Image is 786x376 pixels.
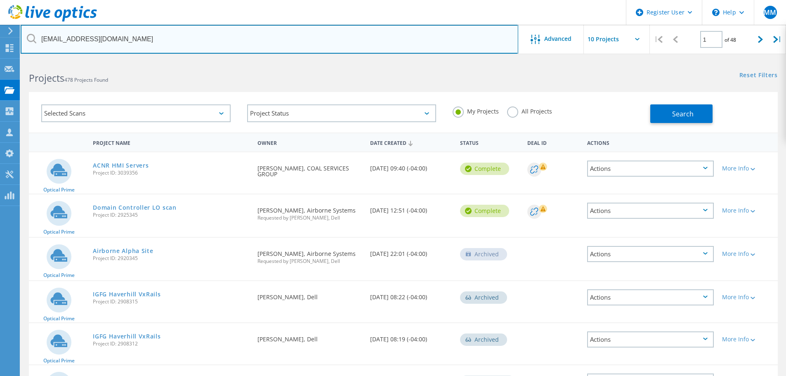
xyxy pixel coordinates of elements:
div: [DATE] 09:40 (-04:00) [366,152,456,180]
div: Date Created [366,135,456,150]
a: IGFG Haverhill VxRails [93,291,161,297]
div: [PERSON_NAME], Dell [253,323,366,350]
a: Reset Filters [739,72,778,79]
span: Optical Prime [43,358,75,363]
div: | [769,25,786,54]
svg: \n [712,9,720,16]
div: Archived [460,333,507,346]
div: Actions [587,161,714,177]
span: Requested by [PERSON_NAME], Dell [257,259,361,264]
a: ACNR HMI Servers [93,163,149,168]
a: Live Optics Dashboard [8,17,97,23]
div: Owner [253,135,366,150]
label: My Projects [453,106,499,114]
div: Complete [460,163,509,175]
b: Projects [29,71,64,85]
span: 478 Projects Found [64,76,108,83]
a: Domain Controller LO scan [93,205,177,210]
div: Project Name [89,135,253,150]
div: More Info [722,251,774,257]
div: Actions [587,289,714,305]
div: Project Status [247,104,437,122]
a: Airborne Alpha Site [93,248,153,254]
div: More Info [722,208,774,213]
span: Project ID: 2920345 [93,256,249,261]
div: Status [456,135,523,150]
span: Advanced [544,36,571,42]
div: More Info [722,166,774,171]
span: Project ID: 3039356 [93,170,249,175]
span: Project ID: 2925345 [93,213,249,218]
span: Optical Prime [43,229,75,234]
div: Actions [587,203,714,219]
div: Deal Id [523,135,583,150]
span: Optical Prime [43,273,75,278]
input: Search projects by name, owner, ID, company, etc [21,25,518,54]
div: [DATE] 12:51 (-04:00) [366,194,456,222]
div: [DATE] 22:01 (-04:00) [366,238,456,265]
span: Optical Prime [43,316,75,321]
span: MM [764,9,776,16]
div: Archived [460,291,507,304]
div: [PERSON_NAME], Airborne Systems [253,194,366,229]
span: Optical Prime [43,187,75,192]
span: Project ID: 2908312 [93,341,249,346]
div: More Info [722,336,774,342]
div: [PERSON_NAME], COAL SERVICES GROUP [253,152,366,185]
button: Search [650,104,713,123]
div: [DATE] 08:22 (-04:00) [366,281,456,308]
div: Complete [460,205,509,217]
span: Requested by [PERSON_NAME], Dell [257,215,361,220]
div: More Info [722,294,774,300]
div: Selected Scans [41,104,231,122]
div: [PERSON_NAME], Dell [253,281,366,308]
div: Actions [583,135,718,150]
span: Search [672,109,694,118]
a: IGFG Haverhill VxRails [93,333,161,339]
div: Archived [460,248,507,260]
div: [PERSON_NAME], Airborne Systems [253,238,366,272]
label: All Projects [507,106,552,114]
div: Actions [587,331,714,348]
span: Project ID: 2908315 [93,299,249,304]
div: [DATE] 08:19 (-04:00) [366,323,456,350]
div: Actions [587,246,714,262]
div: | [650,25,667,54]
span: of 48 [725,36,736,43]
